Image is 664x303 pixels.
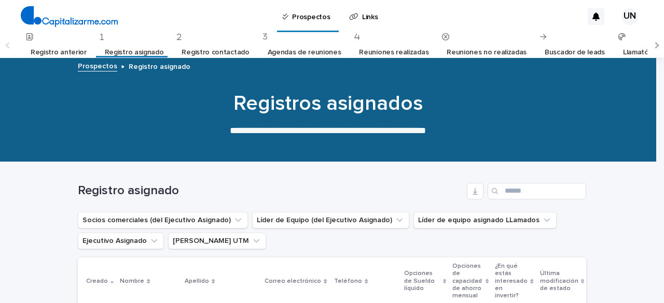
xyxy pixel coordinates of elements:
[120,278,144,284] font: Nombre
[168,233,266,249] button: Campaña UTM
[182,49,249,56] font: Registro contactado
[86,278,108,284] font: Creado
[31,49,87,56] font: Registro anterior
[540,270,578,292] font: Última modificación de estado
[129,63,190,70] font: Registro asignado
[545,40,605,65] a: Buscador de leads
[359,40,428,65] a: Reuniones realizadas
[623,40,653,65] a: Llamatón
[623,49,653,56] font: Llamatón
[252,212,409,228] button: Líder de Equipo (del Ejecutivo Asignado)
[404,270,435,292] font: Opciones de Sueldo líquido
[182,40,249,65] a: Registro contactado
[31,40,87,65] a: Registro anterior
[545,49,605,56] font: Buscador de leads
[268,40,341,65] a: Agendas de reuniones
[447,49,527,56] font: Reuniones no realizadas
[78,60,117,71] a: Prospectos
[268,49,341,56] font: Agendas de reuniones
[21,6,118,27] img: 4arMvv9wSvmHTHbXwTim
[105,40,164,65] a: Registro asignado
[452,263,482,299] font: Opciones de capacidad de ahorro mensual
[334,278,362,284] font: Teléfono
[185,278,209,284] font: Apellido
[495,263,528,299] font: ¿En qué estás interesado en invertir?
[78,212,248,228] button: Socios comerciales (del Ejecutivo Asignado)
[78,233,164,249] button: Ejecutivo Asignado
[78,184,179,197] font: Registro asignado
[78,63,117,70] font: Prospectos
[265,278,321,284] font: Correo electrónico
[413,212,557,228] button: Líder de equipo asignado LLamados
[624,11,635,21] font: UN
[488,183,586,199] input: Buscar
[359,49,428,56] font: Reuniones realizadas
[447,40,527,65] a: Reuniones no realizadas
[233,93,423,114] font: Registros asignados
[105,49,164,56] font: Registro asignado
